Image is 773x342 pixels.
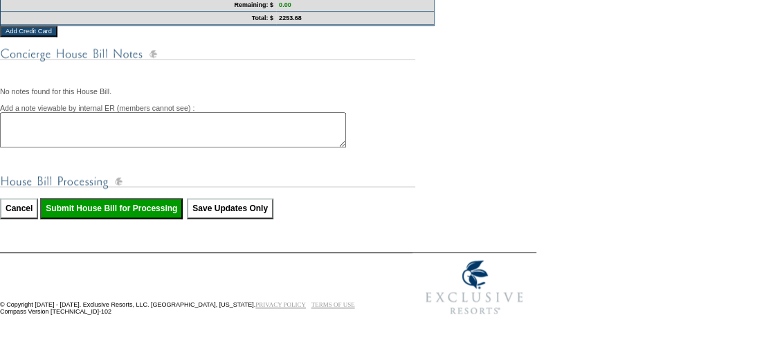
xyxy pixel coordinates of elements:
[40,198,183,219] input: Submit House Bill for Processing
[187,198,273,219] input: Save Updates Only
[311,301,355,308] a: TERMS OF USE
[276,12,434,25] td: 2253.68
[255,301,306,308] a: PRIVACY POLICY
[1,12,276,25] td: Total: $
[412,253,536,322] img: Exclusive Resorts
